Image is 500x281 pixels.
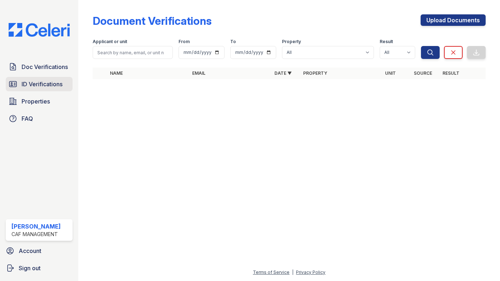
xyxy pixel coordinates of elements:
[192,70,205,76] a: Email
[22,97,50,106] span: Properties
[303,70,327,76] a: Property
[380,39,393,45] label: Result
[179,39,190,45] label: From
[443,70,459,76] a: Result
[19,264,41,272] span: Sign out
[296,270,325,275] a: Privacy Policy
[385,70,396,76] a: Unit
[22,114,33,123] span: FAQ
[93,14,212,27] div: Document Verifications
[6,77,73,91] a: ID Verifications
[22,63,68,71] span: Doc Verifications
[6,60,73,74] a: Doc Verifications
[3,244,75,258] a: Account
[253,270,290,275] a: Terms of Service
[230,39,236,45] label: To
[19,247,41,255] span: Account
[93,39,127,45] label: Applicant or unit
[11,231,61,238] div: CAF Management
[22,80,62,88] span: ID Verifications
[6,111,73,126] a: FAQ
[110,70,123,76] a: Name
[292,270,293,275] div: |
[282,39,301,45] label: Property
[93,46,173,59] input: Search by name, email, or unit number
[6,94,73,109] a: Properties
[11,222,61,231] div: [PERSON_NAME]
[3,261,75,275] a: Sign out
[421,14,486,26] a: Upload Documents
[414,70,432,76] a: Source
[3,23,75,37] img: CE_Logo_Blue-a8612792a0a2168367f1c8372b55b34899dd931a85d93a1a3d3e32e68fde9ad4.png
[274,70,292,76] a: Date ▼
